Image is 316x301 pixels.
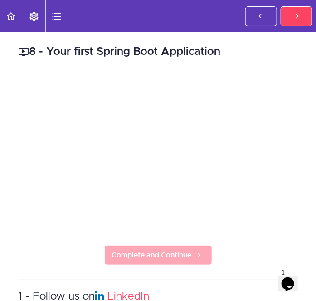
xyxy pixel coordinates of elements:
[51,11,62,22] svg: Course Sidebar
[278,265,307,292] iframe: chat widget
[104,245,212,265] a: Complete and Continue
[29,11,39,22] svg: Settings Menu
[112,250,192,261] span: Complete and Continue
[18,73,298,231] iframe: Video Player
[18,44,298,59] h2: 8 - Your first Spring Boot Application
[5,11,16,22] svg: Back to course curriculum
